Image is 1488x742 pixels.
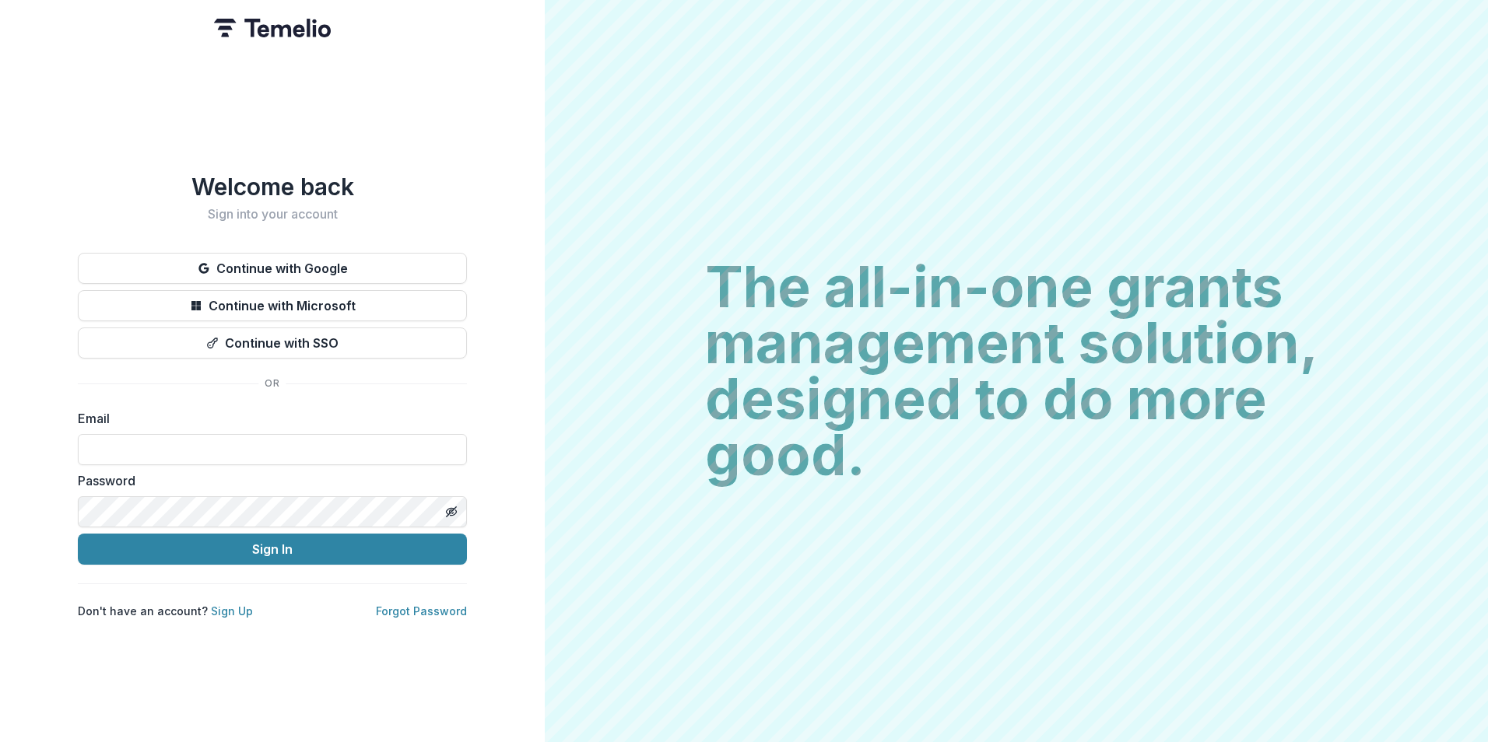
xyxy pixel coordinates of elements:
label: Password [78,471,458,490]
button: Continue with SSO [78,327,467,359]
button: Continue with Microsoft [78,290,467,321]
button: Continue with Google [78,253,467,284]
h1: Welcome back [78,173,467,201]
a: Forgot Password [376,604,467,618]
a: Sign Up [211,604,253,618]
label: Email [78,409,458,428]
button: Toggle password visibility [439,499,464,524]
img: Temelio [214,19,331,37]
h2: Sign into your account [78,207,467,222]
button: Sign In [78,534,467,565]
p: Don't have an account? [78,603,253,619]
